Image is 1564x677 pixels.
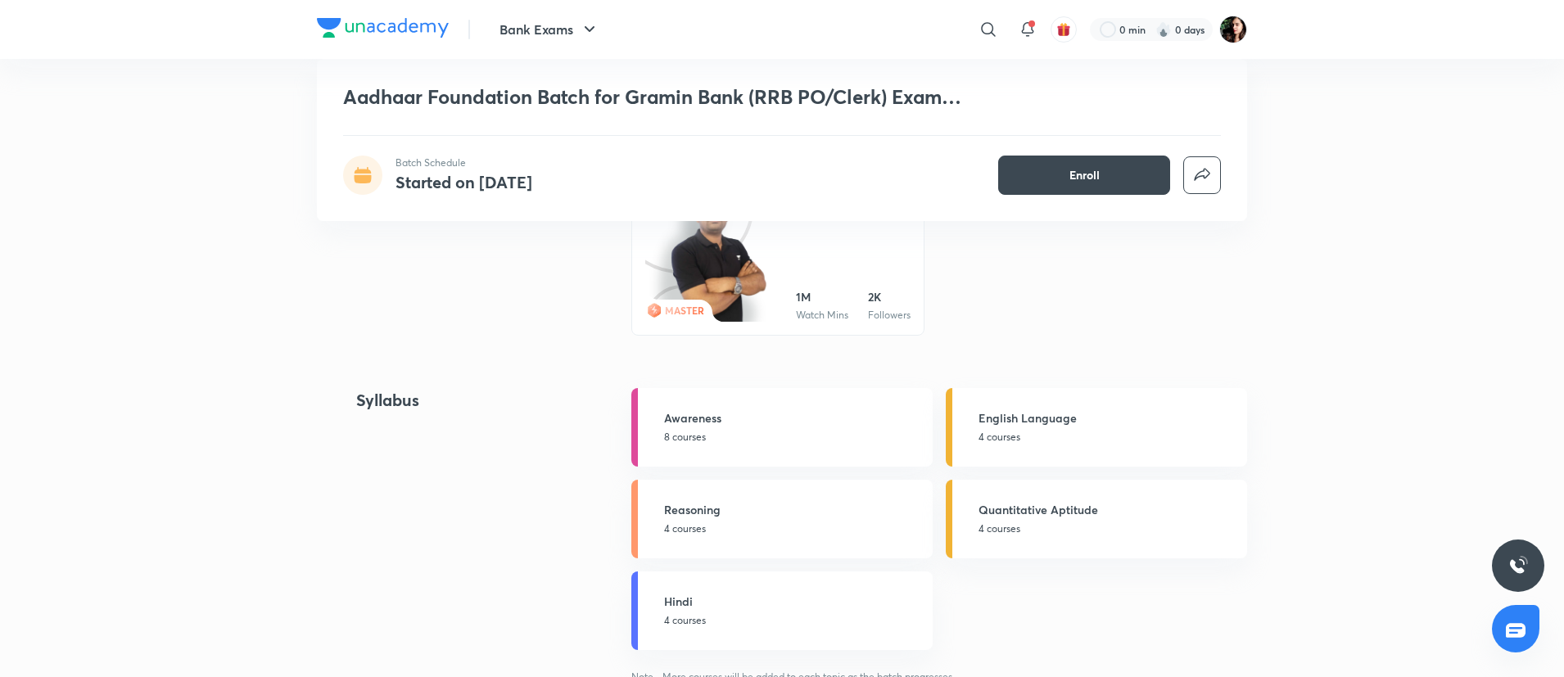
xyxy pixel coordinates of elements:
img: streak [1155,21,1172,38]
h5: English Language [979,409,1237,427]
h4: Syllabus [356,388,578,413]
p: 4 courses [979,430,1237,445]
a: Awareness8 courses [631,388,933,467]
img: Company Logo [317,18,449,38]
img: icon [645,183,767,322]
div: 1M [796,289,848,305]
img: ttu [1508,556,1528,575]
div: Followers [868,309,911,322]
a: Hindi4 courses [631,571,933,650]
a: iconeducatorMASTER[PERSON_NAME]1MWatch Mins2KFollowers [631,169,924,336]
img: Priyanka K [1219,16,1247,43]
p: 8 courses [664,430,923,445]
button: Bank Exams [490,13,609,46]
button: Enroll [998,156,1170,195]
a: Company Logo [317,18,449,42]
p: 4 courses [664,613,923,628]
button: avatar [1051,16,1077,43]
a: Quantitative Aptitude4 courses [946,480,1247,558]
img: avatar [1056,22,1071,37]
h5: Reasoning [664,501,923,518]
img: educator [669,183,768,324]
h4: Started on [DATE] [396,171,532,193]
p: Batch Schedule [396,156,532,170]
h5: Awareness [664,409,923,427]
span: MASTER [665,304,704,317]
h1: Aadhaar Foundation Batch for Gramin Bank (RRB PO/Clerk) Exam 2025 [343,85,984,109]
a: English Language4 courses [946,388,1247,467]
h5: Hindi [664,593,923,610]
div: 2K [868,289,911,305]
h5: Quantitative Aptitude [979,501,1237,518]
div: Watch Mins [796,309,848,322]
p: 4 courses [979,521,1237,536]
span: Enroll [1069,167,1100,183]
p: 4 courses [664,521,923,536]
a: Reasoning4 courses [631,480,933,558]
